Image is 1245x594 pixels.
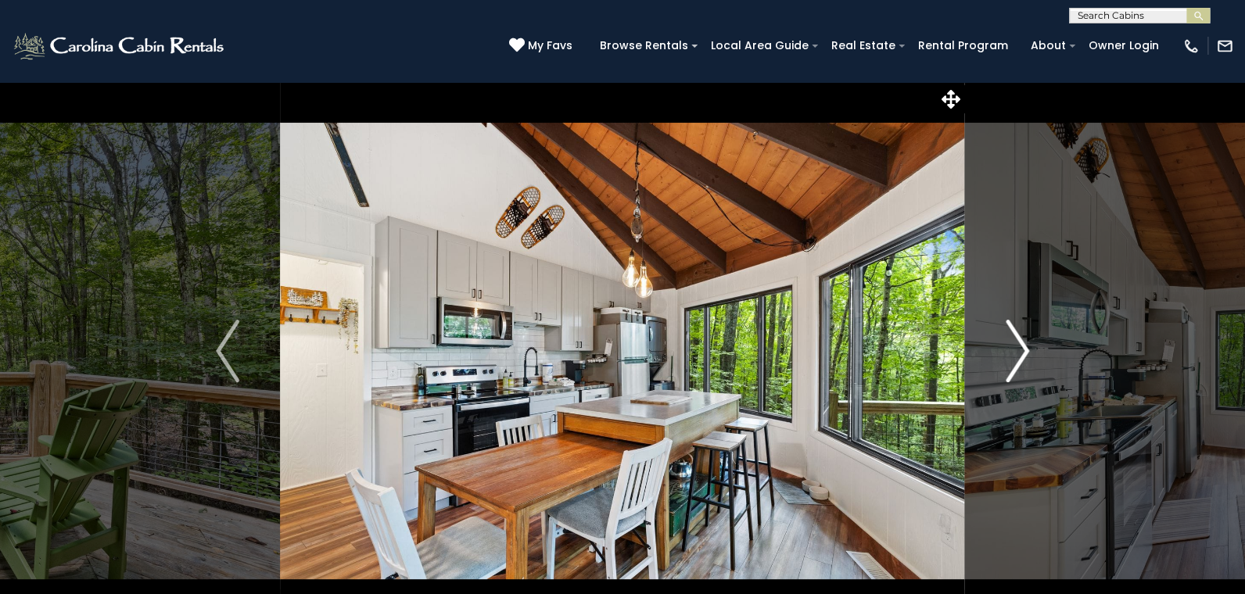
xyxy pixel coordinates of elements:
a: My Favs [509,38,576,55]
a: Rental Program [910,34,1016,58]
img: White-1-2.png [12,30,228,62]
a: Local Area Guide [703,34,816,58]
a: Owner Login [1081,34,1167,58]
a: About [1023,34,1074,58]
img: mail-regular-white.png [1216,38,1233,55]
a: Browse Rentals [592,34,696,58]
img: arrow [216,320,239,382]
a: Real Estate [823,34,903,58]
img: phone-regular-white.png [1182,38,1200,55]
span: My Favs [528,38,572,54]
img: arrow [1006,320,1029,382]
